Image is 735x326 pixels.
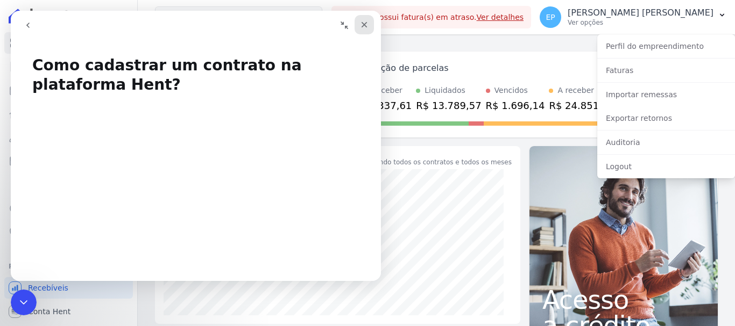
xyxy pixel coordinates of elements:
p: Ver opções [568,18,713,27]
div: R$ 13.789,57 [416,98,481,113]
a: Ver detalhes [477,13,524,21]
div: R$ 24.851,90 [549,98,614,113]
button: EP [PERSON_NAME] [PERSON_NAME] Ver opções [531,2,735,32]
a: Exportar retornos [597,108,735,128]
a: Transferências [4,174,133,195]
span: Você possui fatura(s) em atraso. [354,12,524,23]
div: Liquidados [425,85,465,96]
a: Visão Geral [4,32,133,54]
span: EP [546,13,555,21]
span: Conta Hent [28,306,70,317]
div: Posição de parcelas [364,62,449,75]
button: Residencial Recanto Das Flores [155,6,322,27]
a: Clientes [4,127,133,148]
iframe: Intercom live chat [11,289,37,315]
a: Recebíveis [4,277,133,299]
a: Negativação [4,221,133,243]
div: Vencidos [494,85,528,96]
span: Recebíveis [28,282,68,293]
a: Auditoria [597,133,735,152]
div: R$ 1.696,14 [486,98,545,113]
iframe: Intercom live chat [11,11,381,281]
span: Acesso [542,287,705,313]
a: Perfil do empreendimento [597,37,735,56]
a: Contratos [4,56,133,77]
div: A receber [557,85,594,96]
a: Crédito [4,198,133,219]
a: Lotes [4,103,133,125]
a: Minha Carteira [4,150,133,172]
div: Considerando todos os contratos e todos os meses [347,157,512,167]
div: Plataformas [9,260,129,273]
a: Conta Hent [4,301,133,322]
a: Faturas [597,61,735,80]
p: [PERSON_NAME] [PERSON_NAME] [568,8,713,18]
a: Logout [597,157,735,176]
a: Parcelas [4,79,133,101]
a: Importar remessas [597,85,735,104]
